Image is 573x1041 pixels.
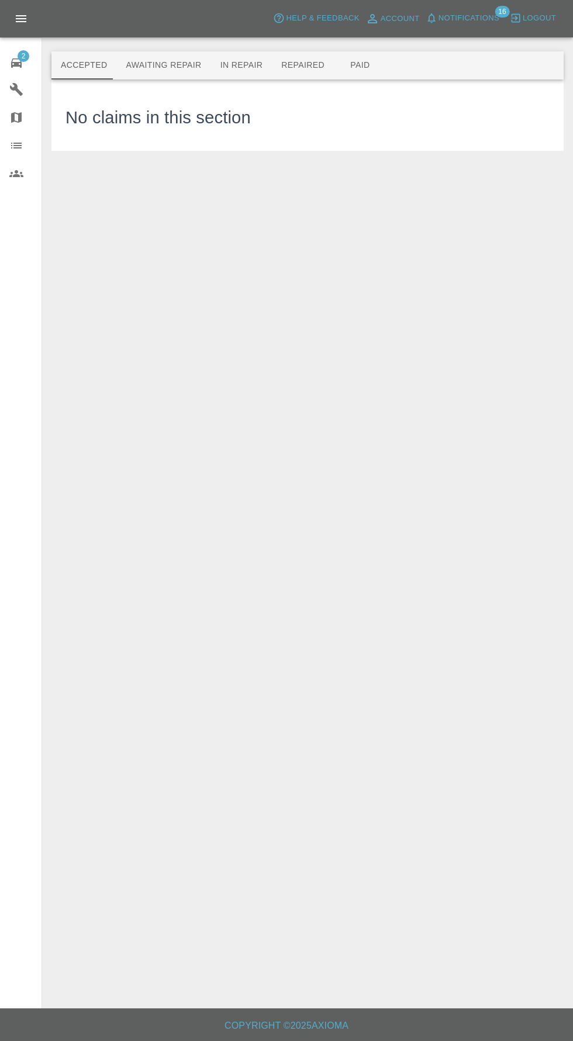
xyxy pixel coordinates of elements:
[211,51,272,79] button: In Repair
[286,12,359,25] span: Help & Feedback
[334,51,386,79] button: Paid
[507,9,559,27] button: Logout
[51,51,116,79] button: Accepted
[495,6,509,18] span: 16
[9,1018,564,1034] h6: Copyright © 2025 Axioma
[381,12,420,26] span: Account
[272,51,334,79] button: Repaired
[523,12,556,25] span: Logout
[439,12,499,25] span: Notifications
[116,51,210,79] button: Awaiting Repair
[7,5,35,33] button: Open drawer
[65,105,251,131] h3: No claims in this section
[18,50,29,62] span: 2
[270,9,362,27] button: Help & Feedback
[423,9,502,27] button: Notifications
[363,9,423,28] a: Account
